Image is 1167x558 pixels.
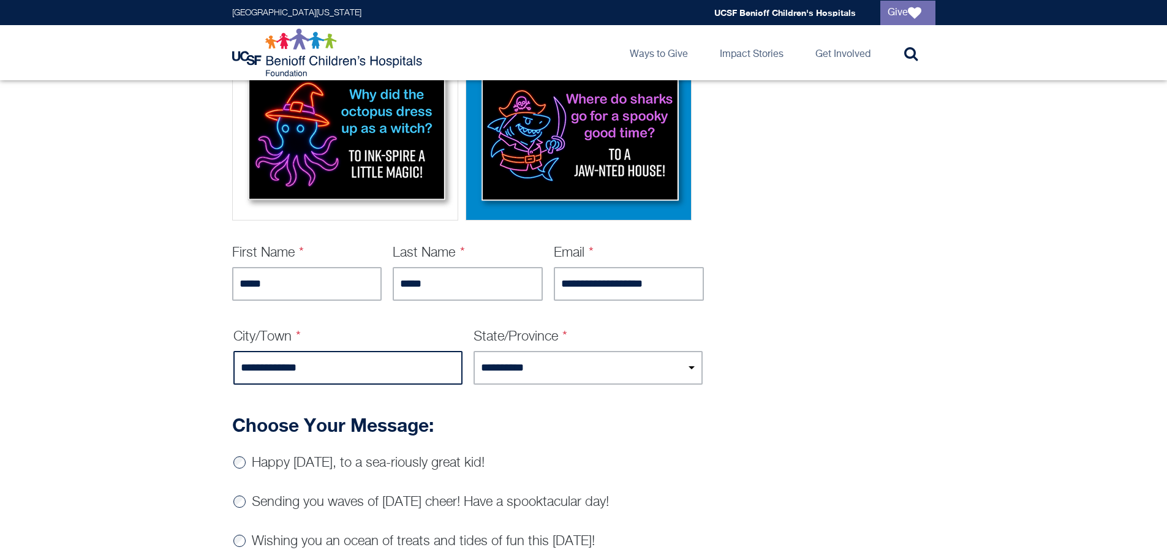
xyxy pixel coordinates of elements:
[880,1,935,25] a: Give
[233,330,301,344] label: City/Town
[474,330,568,344] label: State/Province
[620,25,698,80] a: Ways to Give
[252,456,485,470] label: Happy [DATE], to a sea-riously great kid!
[470,62,687,213] img: Shark
[554,246,594,260] label: Email
[252,535,595,548] label: Wishing you an ocean of treats and tides of fun this [DATE]!
[232,58,458,221] div: Octopus
[714,7,856,18] a: UCSF Benioff Children's Hospitals
[232,28,425,77] img: Logo for UCSF Benioff Children's Hospitals Foundation
[466,58,692,221] div: Shark
[232,414,434,436] strong: Choose Your Message:
[236,62,454,213] img: Octopus
[806,25,880,80] a: Get Involved
[710,25,793,80] a: Impact Stories
[232,246,304,260] label: First Name
[393,246,465,260] label: Last Name
[252,496,609,509] label: Sending you waves of [DATE] cheer! Have a spooktacular day!
[232,9,361,17] a: [GEOGRAPHIC_DATA][US_STATE]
